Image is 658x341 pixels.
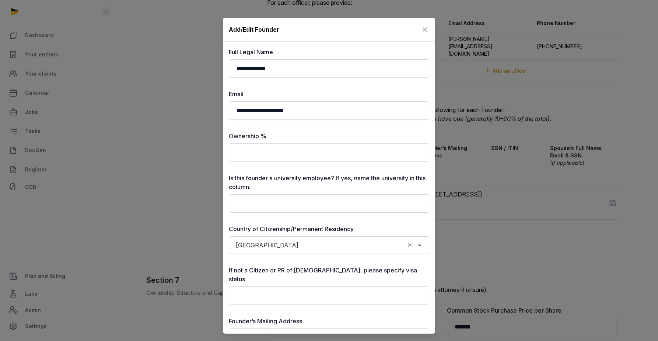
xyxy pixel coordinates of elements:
div: Search for option [232,239,426,252]
div: Add/Edit Founder [229,25,279,34]
label: Full Legal Name [229,48,429,56]
label: Is this founder a university employee? If yes, name the university in this column. [229,174,429,191]
label: Country of Citizenship/Permanent Residency [229,225,429,233]
label: Founder’s Mailing Address [229,317,429,326]
span: [GEOGRAPHIC_DATA] [234,240,300,250]
input: Search for option [302,240,405,250]
label: Email [229,90,429,98]
label: If not a Citizen or PR of [DEMOGRAPHIC_DATA], please specify visa status [229,266,429,283]
label: Ownership % [229,132,429,140]
button: Clear Selected [406,240,413,250]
